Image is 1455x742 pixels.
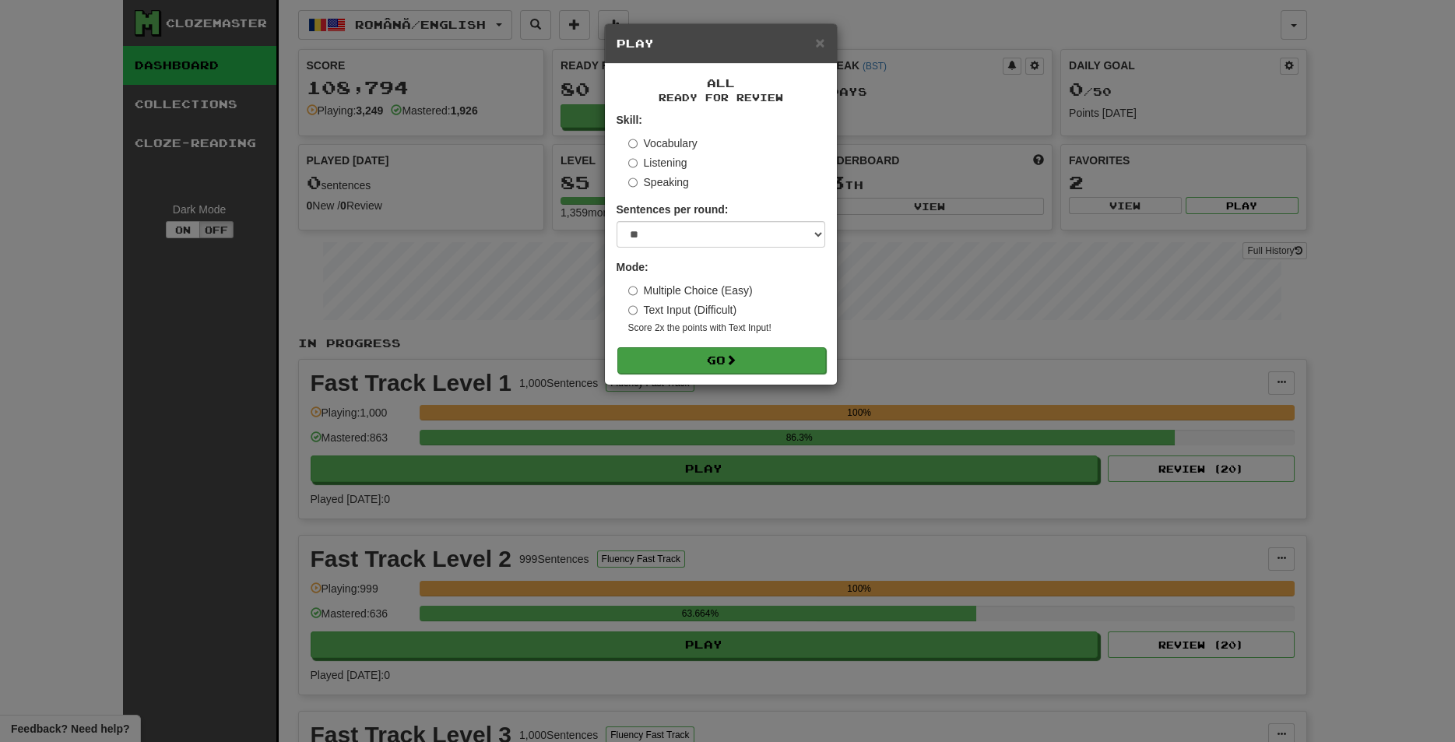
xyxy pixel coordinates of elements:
label: Sentences per round: [617,202,729,217]
strong: Mode: [617,261,648,273]
strong: Skill: [617,114,642,126]
input: Listening [628,158,638,168]
button: Go [617,347,826,374]
label: Multiple Choice (Easy) [628,283,753,298]
input: Text Input (Difficult) [628,305,638,315]
button: Close [815,34,824,51]
h5: Play [617,36,825,51]
label: Text Input (Difficult) [628,302,737,318]
span: × [815,33,824,51]
small: Ready for Review [617,91,825,104]
label: Speaking [628,174,689,190]
label: Listening [628,155,687,171]
input: Vocabulary [628,139,638,149]
input: Multiple Choice (Easy) [628,286,638,296]
span: All [707,76,735,90]
small: Score 2x the points with Text Input ! [628,322,825,335]
input: Speaking [628,178,638,188]
label: Vocabulary [628,135,698,151]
